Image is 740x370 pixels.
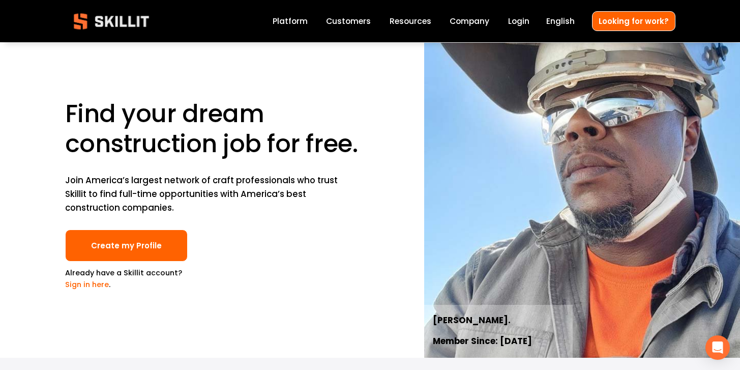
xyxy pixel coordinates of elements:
a: Login [508,14,529,28]
a: Platform [273,14,308,28]
img: Skillit [65,6,158,37]
a: folder dropdown [390,14,431,28]
a: Customers [326,14,371,28]
a: Sign in here [65,279,109,290]
a: Company [450,14,489,28]
strong: [PERSON_NAME]. [433,314,511,328]
p: Join America’s largest network of craft professionals who trust Skillit to find full-time opportu... [65,174,342,215]
p: Already have a Skillit account? . [65,267,188,291]
a: Looking for work? [592,11,675,31]
div: Open Intercom Messenger [705,335,730,360]
h1: Find your dream construction job for free. [65,99,367,159]
strong: Member Since: [DATE] [433,334,532,349]
span: English [546,15,575,27]
span: Resources [390,15,431,27]
a: Create my Profile [65,230,188,262]
div: language picker [546,14,575,28]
